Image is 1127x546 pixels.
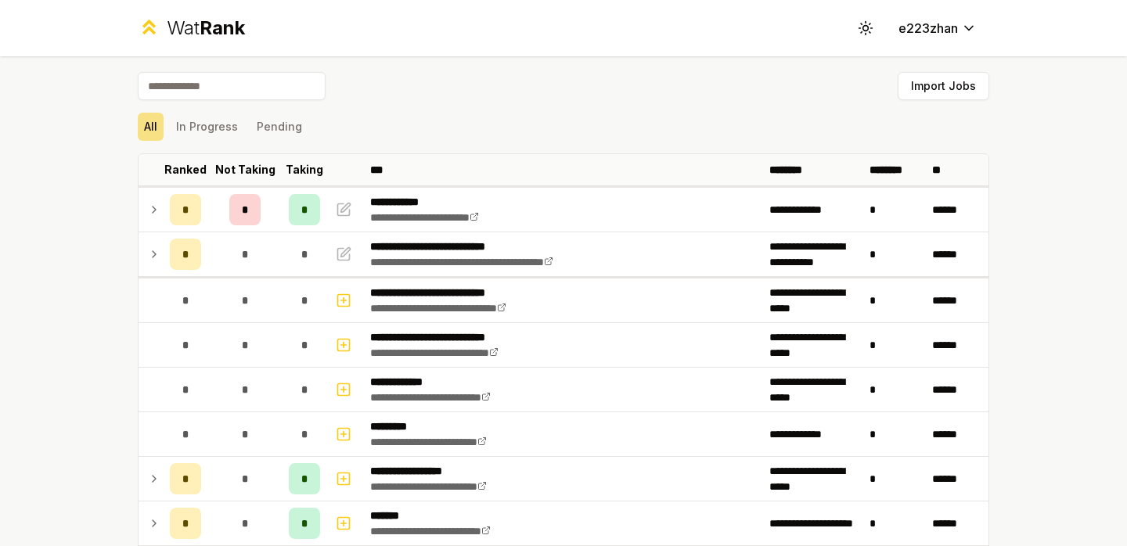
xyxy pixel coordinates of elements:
button: Import Jobs [898,72,989,100]
p: Taking [286,162,323,178]
a: WatRank [138,16,245,41]
p: Ranked [164,162,207,178]
button: e223zhan [886,14,989,42]
p: Not Taking [215,162,275,178]
div: Wat [167,16,245,41]
span: Rank [200,16,245,39]
button: In Progress [170,113,244,141]
button: Pending [250,113,308,141]
span: e223zhan [898,19,958,38]
button: All [138,113,164,141]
